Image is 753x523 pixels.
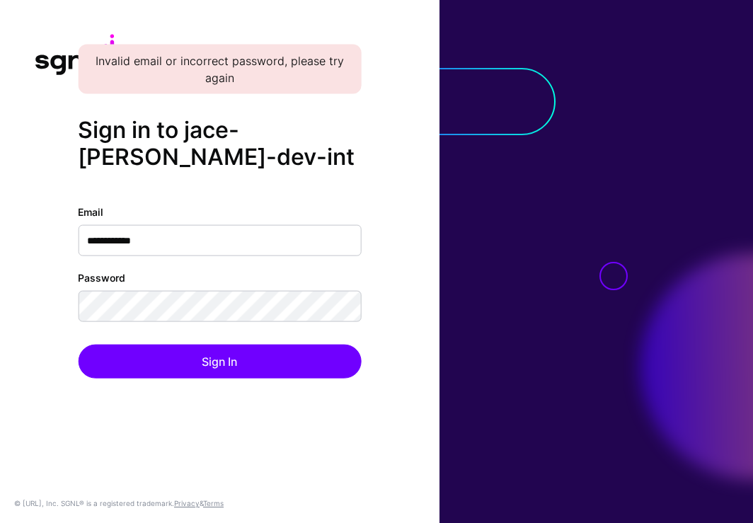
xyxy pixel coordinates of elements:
[174,499,200,507] a: Privacy
[203,499,224,507] a: Terms
[78,116,361,171] h2: Sign in to jace-[PERSON_NAME]-dev-int
[78,270,125,285] label: Password
[78,44,361,93] div: Invalid email or incorrect password, please try again
[14,498,224,509] div: © [URL], Inc. SGNL® is a registered trademark. &
[78,345,361,379] button: Sign In
[78,205,103,219] label: Email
